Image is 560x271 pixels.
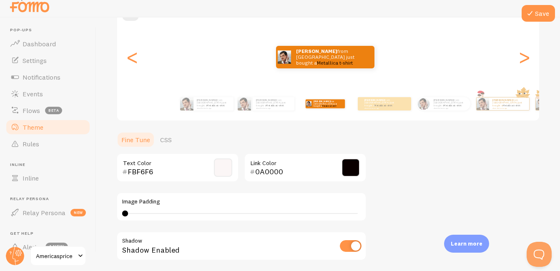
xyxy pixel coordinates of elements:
strong: [PERSON_NAME] [197,98,217,102]
a: Settings [5,52,91,69]
span: Theme [23,123,43,131]
div: Learn more [444,235,489,253]
img: Fomo [238,97,251,110]
a: Metallica t-shirt [444,104,462,107]
strong: [PERSON_NAME] [434,98,454,102]
img: Fomo [418,98,430,110]
img: Fomo [306,101,311,106]
p: from [GEOGRAPHIC_DATA] just bought a [256,98,291,109]
a: CSS [155,131,177,148]
span: Relay Persona [23,208,65,217]
span: Settings [23,56,47,65]
p: from [GEOGRAPHIC_DATA] just bought a [197,98,230,109]
img: Fomo [536,98,548,110]
a: Theme [5,119,91,135]
p: from [GEOGRAPHIC_DATA] just bought a [314,99,342,108]
small: about 4 minutes ago [197,107,229,109]
p: from [GEOGRAPHIC_DATA] just bought a [296,46,366,68]
strong: [PERSON_NAME] [256,98,276,102]
strong: [PERSON_NAME] [364,98,384,102]
a: Metallica t-shirt [503,104,521,107]
span: Inline [23,174,39,182]
div: Previous slide [127,27,137,87]
a: Rules [5,135,91,152]
span: Flows [23,106,40,115]
span: 1 new [45,243,68,251]
small: about 4 minutes ago [256,107,290,109]
a: Metallica t-shirt [317,60,353,66]
strong: [PERSON_NAME] [314,100,330,103]
img: Fomo [477,98,489,110]
small: about 4 minutes ago [364,107,397,109]
a: Notifications [5,69,91,85]
a: Metallica t-shirt [207,104,225,107]
p: from [GEOGRAPHIC_DATA] just bought a [434,98,467,109]
span: Dashboard [23,40,56,48]
span: beta [45,107,62,114]
strong: [PERSON_NAME] [492,98,512,102]
span: Rules [23,140,39,148]
small: about 4 minutes ago [434,107,466,109]
strong: [PERSON_NAME] [296,48,337,54]
label: Image Padding [122,198,361,206]
span: Relay Persona [10,196,91,202]
a: Relay Persona new [5,204,91,221]
a: Events [5,85,91,102]
a: Metallica t-shirt [322,105,336,107]
img: Fomo [278,50,291,64]
p: Learn more [451,240,482,248]
span: Alerts [23,243,40,251]
a: Flows beta [5,102,91,119]
a: Metallica t-shirt [374,104,392,107]
iframe: Help Scout Beacon - Open [527,242,552,267]
span: Americasprice [36,251,75,261]
a: Americasprice [30,246,86,266]
span: new [70,209,86,216]
p: from [GEOGRAPHIC_DATA] just bought a [364,98,398,109]
span: Events [23,90,43,98]
img: Fomo [180,97,193,110]
div: Next slide [519,27,529,87]
a: Inline [5,170,91,186]
div: Shadow Enabled [116,231,367,262]
small: about 4 minutes ago [492,107,525,109]
span: Get Help [10,231,91,236]
a: Metallica t-shirt [266,104,284,107]
span: Inline [10,162,91,168]
span: Pop-ups [10,28,91,33]
a: Alerts 1 new [5,238,91,255]
span: Notifications [23,73,60,81]
a: Fine Tune [116,131,155,148]
p: from [GEOGRAPHIC_DATA] just bought a [492,98,526,109]
button: Save [522,5,555,22]
a: Dashboard [5,35,91,52]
